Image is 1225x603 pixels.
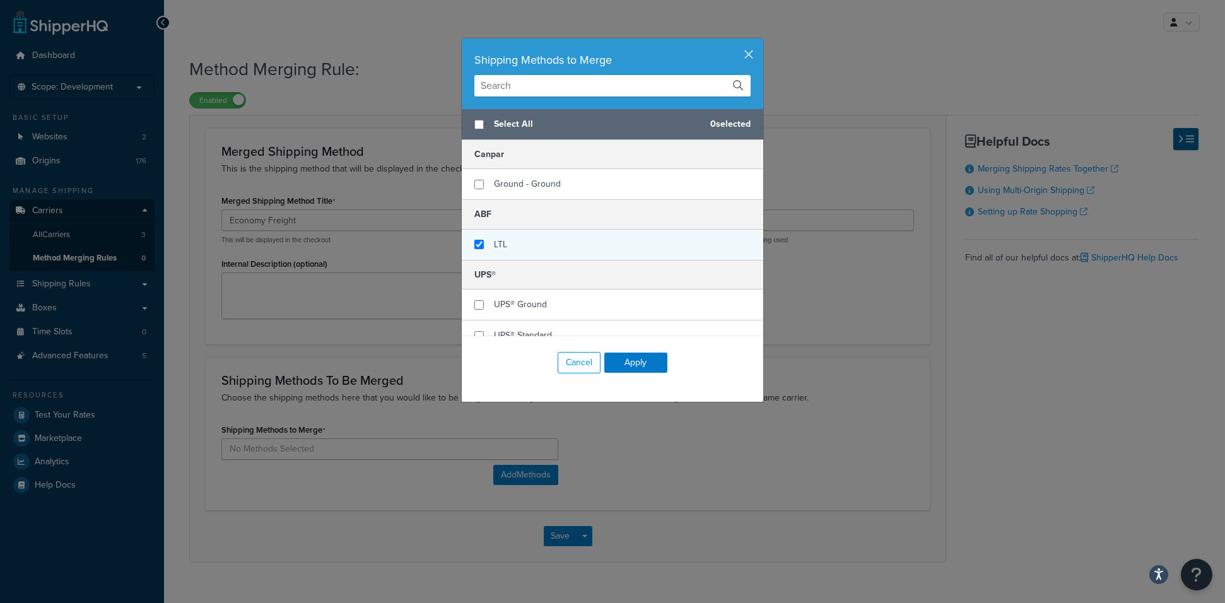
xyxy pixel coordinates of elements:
span: Select All [494,115,700,133]
span: UPS® Ground [494,298,547,311]
span: LTL [494,238,507,251]
div: 0 selected [462,109,763,140]
h5: Canpar [462,140,763,169]
span: UPS® Standard [494,329,552,342]
h5: UPS® [462,260,763,290]
input: Search [474,75,751,97]
div: Shipping Methods to Merge [474,51,751,69]
button: Cancel [558,352,601,373]
span: Ground - Ground [494,177,561,190]
h5: ABF [462,199,763,229]
button: Apply [604,353,667,373]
